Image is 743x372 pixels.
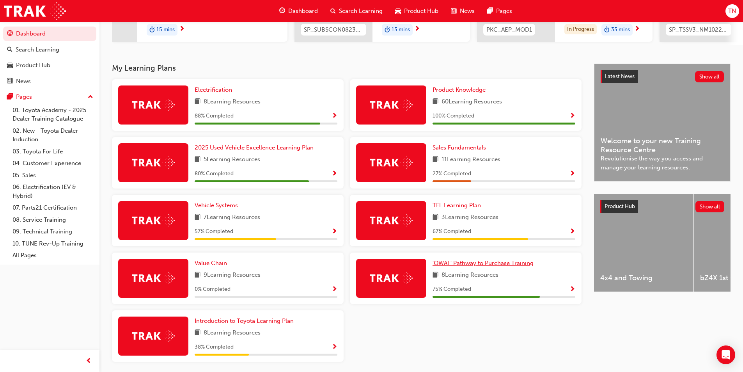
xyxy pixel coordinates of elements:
span: pages-icon [7,94,13,101]
span: book-icon [195,213,200,222]
span: news-icon [7,78,13,85]
a: guage-iconDashboard [273,3,324,19]
button: Show Progress [332,342,337,352]
span: Introduction to Toyota Learning Plan [195,317,294,324]
span: Latest News [605,73,635,80]
img: Trak [370,99,413,111]
button: DashboardSearch LearningProduct HubNews [3,25,96,90]
span: Value Chain [195,260,227,267]
span: 3 Learning Resources [442,213,498,222]
img: Trak [132,214,175,226]
div: Product Hub [16,61,50,70]
span: Search Learning [339,7,383,16]
span: book-icon [195,97,200,107]
span: guage-icon [7,30,13,37]
a: Sales Fundamentals [433,143,489,152]
a: TFL Learning Plan [433,201,484,210]
a: Product HubShow all [600,200,724,213]
a: 06. Electrification (EV & Hybrid) [9,181,96,202]
img: Trak [132,157,175,169]
span: next-icon [414,26,420,33]
a: 2025 Used Vehicle Excellence Learning Plan [195,143,317,152]
span: 100 % Completed [433,112,474,121]
span: Show Progress [332,171,337,178]
span: 8 Learning Resources [204,97,261,107]
button: Show all [695,71,724,82]
span: 8 Learning Resources [204,328,261,338]
span: pages-icon [487,6,493,16]
span: SP_TSSV3_NM1022_EL [669,25,728,34]
span: guage-icon [279,6,285,16]
span: Welcome to your new Training Resource Centre [601,137,724,154]
a: 4x4 and Towing [594,194,693,292]
span: up-icon [88,92,93,102]
span: 2025 Used Vehicle Excellence Learning Plan [195,144,314,151]
span: SP_SUBSCON0823_EL [304,25,363,34]
span: 15 mins [392,25,410,34]
span: duration-icon [385,25,390,35]
a: Trak [4,2,66,20]
span: 15 mins [156,25,175,34]
span: News [460,7,475,16]
button: Show Progress [332,111,337,121]
span: Show Progress [569,286,575,293]
span: Electrification [195,86,232,93]
span: 57 % Completed [195,227,233,236]
span: 80 % Completed [195,169,234,178]
button: Show Progress [332,169,337,179]
div: Search Learning [16,45,59,54]
span: Vehicle Systems [195,202,238,209]
span: 35 mins [611,25,630,34]
a: 01. Toyota Academy - 2025 Dealer Training Catalogue [9,104,96,125]
a: Latest NewsShow allWelcome to your new Training Resource CentreRevolutionise the way you access a... [594,64,731,182]
span: 7 Learning Resources [204,213,260,222]
button: Show Progress [569,169,575,179]
a: Search Learning [3,43,96,57]
button: Show Progress [569,285,575,294]
a: 08. Service Training [9,214,96,226]
span: duration-icon [149,25,155,35]
a: 02. New - Toyota Dealer Induction [9,125,96,146]
span: Show Progress [569,171,575,178]
span: duration-icon [604,25,610,35]
a: Latest NewsShow all [601,70,724,83]
span: Show Progress [569,228,575,235]
span: 11 Learning Resources [442,155,500,165]
span: 60 Learning Resources [442,97,502,107]
span: book-icon [433,97,438,107]
span: PKC_AEP_MOD1 [486,25,532,34]
span: book-icon [195,328,200,338]
a: News [3,74,96,89]
span: 38 % Completed [195,343,234,352]
span: search-icon [7,46,12,53]
span: Revolutionise the way you access and manage your learning resources. [601,154,724,172]
span: TN [728,7,736,16]
a: 07. Parts21 Certification [9,202,96,214]
span: book-icon [433,213,438,222]
div: In Progress [564,24,597,35]
span: 5 Learning Resources [204,155,260,165]
span: 75 % Completed [433,285,471,294]
button: Pages [3,90,96,104]
a: Value Chain [195,259,230,268]
button: Show Progress [332,285,337,294]
span: next-icon [179,26,185,33]
a: car-iconProduct Hub [389,3,445,19]
span: Product Knowledge [433,86,486,93]
a: search-iconSearch Learning [324,3,389,19]
span: 67 % Completed [433,227,471,236]
span: book-icon [433,155,438,165]
span: book-icon [433,271,438,280]
div: Open Intercom Messenger [716,345,735,364]
span: 8 Learning Resources [442,271,498,280]
a: Product Hub [3,58,96,73]
a: Product Knowledge [433,85,489,94]
a: Electrification [195,85,235,94]
span: prev-icon [86,356,92,366]
a: 03. Toyota For Life [9,146,96,158]
span: Show Progress [332,113,337,120]
span: book-icon [195,271,200,280]
a: 'OWAF' Pathway to Purchase Training [433,259,537,268]
img: Trak [370,214,413,226]
span: Show Progress [332,286,337,293]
